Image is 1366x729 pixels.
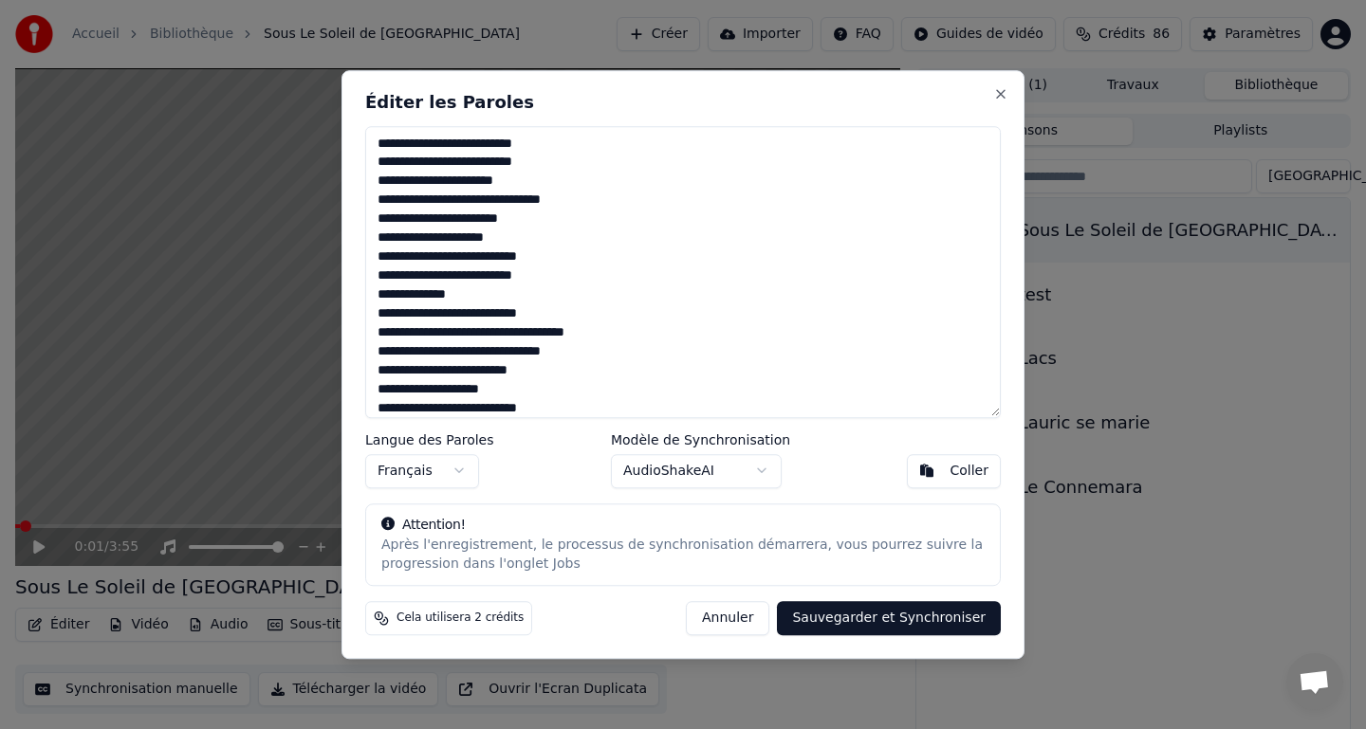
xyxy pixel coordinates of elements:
[365,432,494,446] label: Langue des Paroles
[686,601,769,635] button: Annuler
[365,94,1001,111] h2: Éditer les Paroles
[907,453,1001,487] button: Coller
[397,611,524,626] span: Cela utilisera 2 crédits
[611,432,790,446] label: Modèle de Synchronisation
[950,461,988,480] div: Coller
[777,601,1001,635] button: Sauvegarder et Synchroniser
[381,536,985,574] div: Après l'enregistrement, le processus de synchronisation démarrera, vous pourrez suivre la progres...
[381,515,985,534] div: Attention!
